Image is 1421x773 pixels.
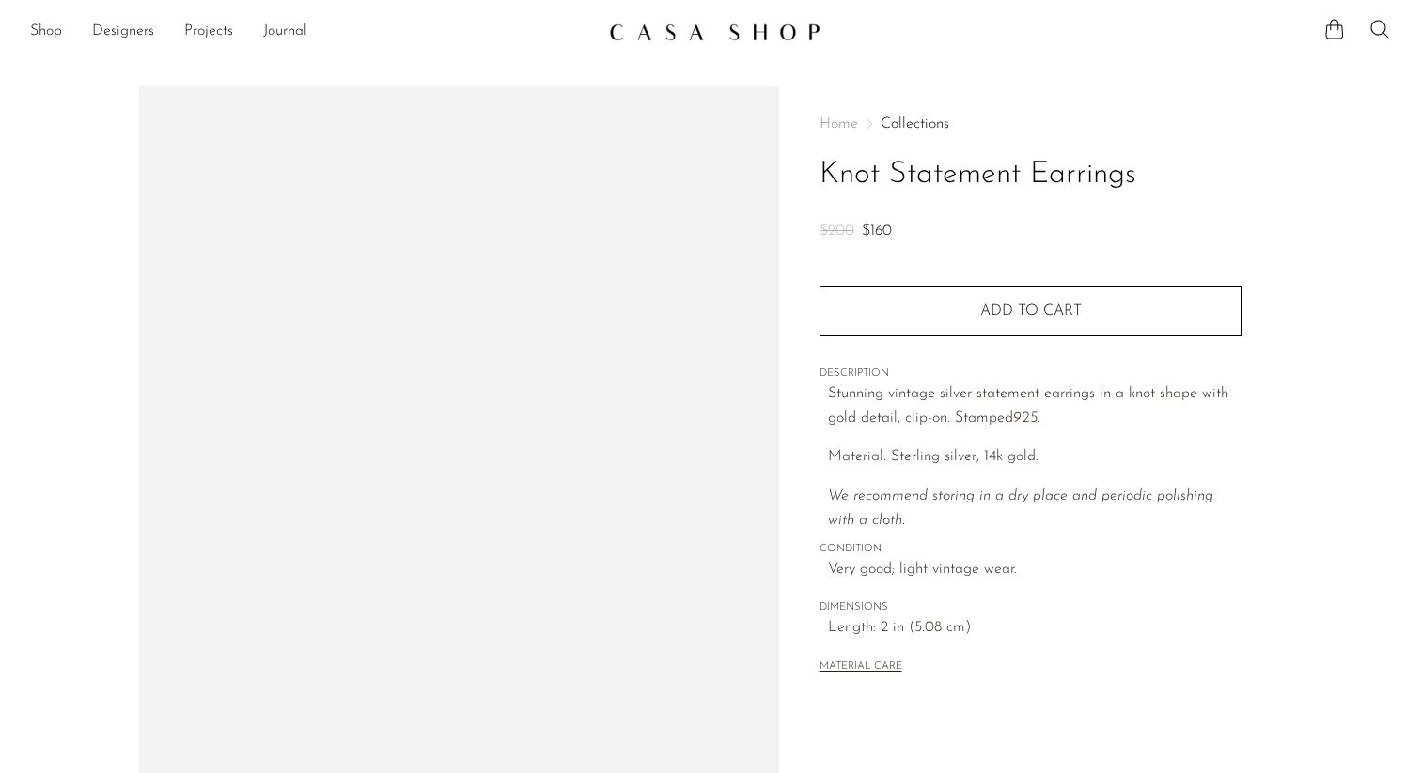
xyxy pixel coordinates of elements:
h1: Knot Statement Earrings [820,151,1242,199]
span: $200 [820,224,854,239]
a: Designers [92,20,154,44]
nav: Desktop navigation [30,16,594,48]
button: MATERIAL CARE [820,660,902,674]
i: We recommend storing in a dry place and periodic polishing with a cloth. [828,488,1213,528]
span: CONDITION [820,541,1242,558]
ul: NEW HEADER MENU [30,16,594,48]
span: Very good; light vintage wear. [828,558,1242,582]
a: Journal [263,20,307,44]
a: Projects [184,20,233,44]
em: 925. [1013,410,1040,425]
span: Add to cart [980,303,1082,318]
span: $160 [862,224,892,239]
p: Material: Sterling silver, 14k gold. [828,445,1242,470]
p: Stunning vintage silver statement earrings in a knot shape with gold detail, clip-on. Stamped [828,382,1242,430]
span: Length: 2 in (5.08 cm) [828,616,1242,641]
span: DIMENSIONS [820,599,1242,616]
span: Home [820,116,858,131]
button: Add to cart [820,286,1242,335]
nav: Breadcrumbs [820,116,1242,131]
a: Collections [881,116,949,131]
span: DESCRIPTION [820,365,1242,382]
a: Shop [30,20,62,44]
